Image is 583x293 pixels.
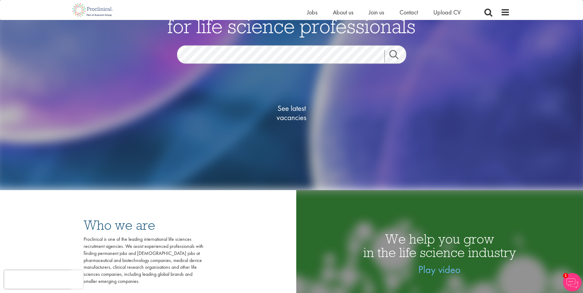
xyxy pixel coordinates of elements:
a: Play video [418,263,461,276]
div: Proclinical is one of the leading international life sciences recruitment agencies. We assist exp... [84,236,203,285]
a: Contact [400,8,418,16]
a: Job search submit button [384,50,411,62]
a: Join us [369,8,384,16]
a: Upload CV [433,8,461,16]
a: Jobs [307,8,317,16]
a: About us [333,8,353,16]
img: Chatbot [563,273,581,291]
h3: Who we are [84,218,203,232]
span: See latest vacancies [261,104,322,122]
iframe: reCAPTCHA [4,270,83,289]
span: 1 [563,273,568,278]
a: See latestvacancies [261,79,322,146]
